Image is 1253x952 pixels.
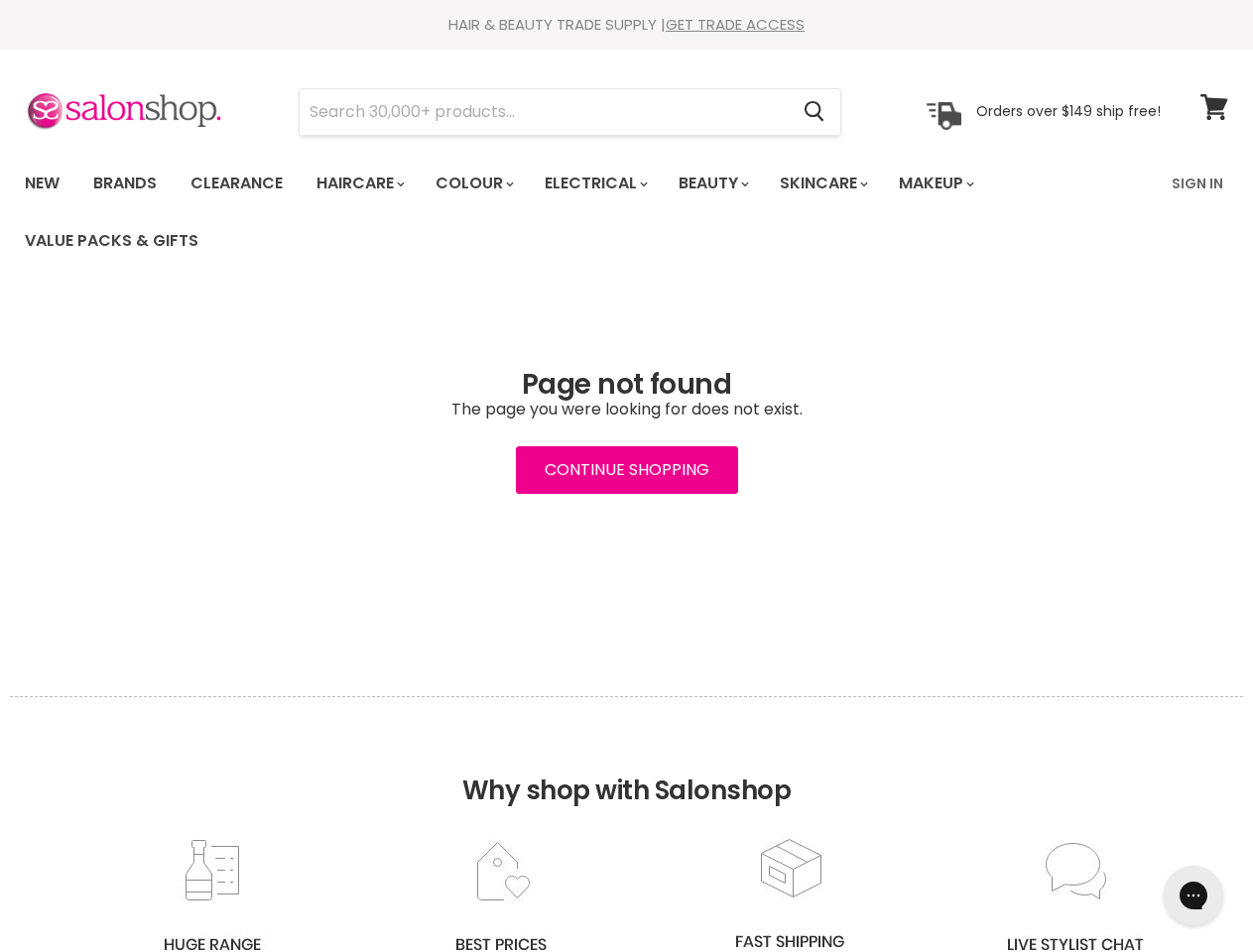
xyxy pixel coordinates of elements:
[299,88,841,136] form: Product
[25,369,1228,401] h1: Page not found
[10,163,74,204] a: New
[976,102,1161,120] p: Orders over $149 ship free!
[664,163,761,204] a: Beauty
[10,220,213,262] a: Value Packs & Gifts
[302,163,417,204] a: Haircare
[1160,163,1235,204] a: Sign In
[78,163,172,204] a: Brands
[666,14,805,35] a: GET TRADE ACCESS
[884,163,986,204] a: Makeup
[176,163,298,204] a: Clearance
[10,155,1160,270] ul: Main menu
[421,163,526,204] a: Colour
[530,163,660,204] a: Electrical
[1154,859,1233,932] iframe: Gorgias live chat messenger
[788,89,840,135] button: Search
[765,163,880,204] a: Skincare
[10,696,1243,836] h2: Why shop with Salonshop
[300,89,788,135] input: Search
[25,401,1228,418] p: The page you were looking for does not exist.
[516,446,738,494] a: Continue Shopping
